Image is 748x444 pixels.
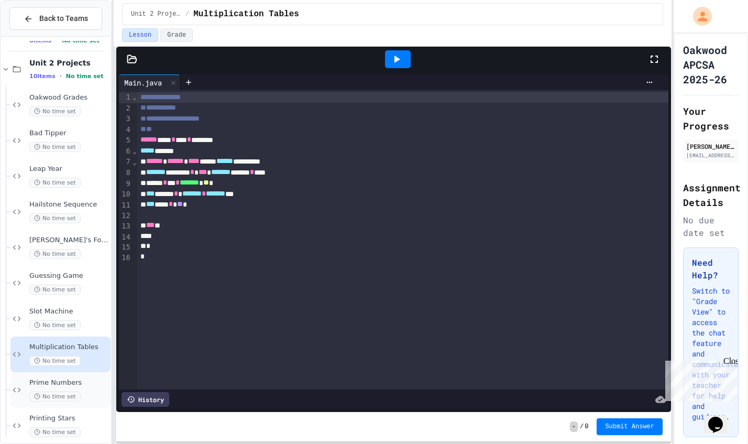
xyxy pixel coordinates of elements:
[119,179,132,190] div: 9
[29,236,108,245] span: [PERSON_NAME]'s Formula
[66,73,104,80] span: No time set
[29,285,81,295] span: No time set
[29,37,51,44] span: 6 items
[122,28,158,42] button: Lesson
[193,8,299,20] span: Multiplication Tables
[56,36,58,45] span: •
[570,421,578,432] span: -
[580,423,584,431] span: /
[29,307,108,316] span: Slot Machine
[60,72,62,80] span: •
[119,135,132,146] div: 5
[119,114,132,125] div: 3
[683,42,739,86] h1: Oakwood APCSA 2025-26
[119,211,132,221] div: 12
[132,158,137,166] span: Fold line
[29,58,108,68] span: Unit 2 Projects
[29,129,108,138] span: Bad Tipper
[119,200,132,211] div: 11
[683,180,739,210] h2: Assignment Details
[29,106,81,116] span: No time set
[29,414,108,423] span: Printing Stars
[29,392,81,402] span: No time set
[119,74,180,90] div: Main.java
[119,253,132,263] div: 16
[119,189,132,200] div: 10
[119,125,132,136] div: 4
[160,28,193,42] button: Grade
[119,157,132,168] div: 7
[29,142,81,152] span: No time set
[597,418,663,435] button: Submit Answer
[692,256,730,281] h3: Need Help?
[9,7,102,30] button: Back to Teams
[119,221,132,232] div: 13
[29,165,108,174] span: Leap Year
[29,272,108,280] span: Guessing Game
[131,10,181,18] span: Unit 2 Projects
[29,427,81,437] span: No time set
[62,37,100,44] span: No time set
[119,103,132,114] div: 2
[119,168,132,179] div: 8
[29,73,56,80] span: 10 items
[119,232,132,243] div: 14
[683,104,739,133] h2: Your Progress
[686,151,735,159] div: [EMAIL_ADDRESS][DOMAIN_NAME]
[119,242,132,253] div: 15
[704,402,738,434] iframe: chat widget
[29,249,81,259] span: No time set
[132,93,137,101] span: Fold line
[122,392,169,407] div: History
[29,356,81,366] span: No time set
[682,4,714,28] div: My Account
[119,92,132,103] div: 1
[29,378,108,387] span: Prime Numbers
[4,4,72,67] div: Chat with us now!Close
[692,286,730,422] p: Switch to "Grade View" to access the chat feature and communicate with your teacher for help and ...
[119,77,167,88] div: Main.java
[29,178,81,188] span: No time set
[185,10,189,18] span: /
[29,320,81,330] span: No time set
[661,356,738,401] iframe: chat widget
[686,142,735,151] div: [PERSON_NAME] [PERSON_NAME]
[605,423,654,431] span: Submit Answer
[683,214,739,239] div: No due date set
[39,13,88,24] span: Back to Teams
[119,146,132,157] div: 6
[29,93,108,102] span: Oakwood Grades
[132,147,137,155] span: Fold line
[585,423,588,431] span: 0
[29,343,108,352] span: Multiplication Tables
[29,213,81,223] span: No time set
[29,200,108,209] span: Hailstone Sequence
